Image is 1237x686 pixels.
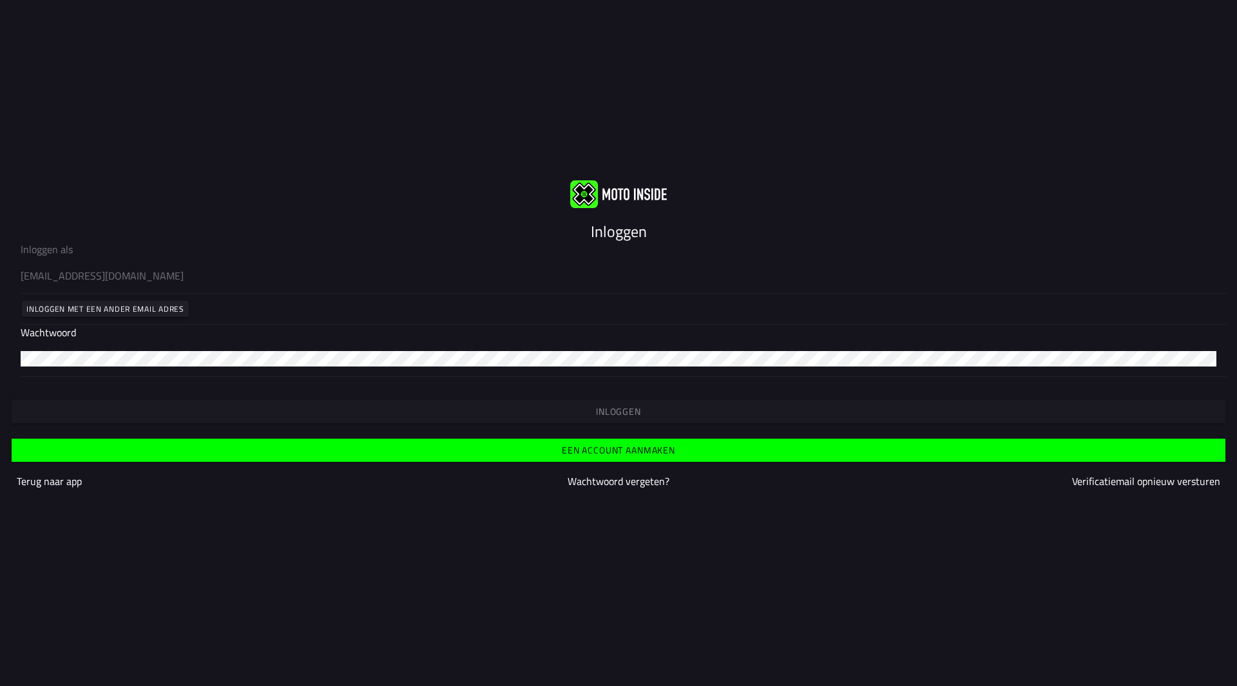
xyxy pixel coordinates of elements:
[568,473,669,489] a: Wachtwoord vergeten?
[12,439,1225,462] ion-button: Een account aanmaken
[22,301,189,317] ion-button: Inloggen met een ander email adres
[21,325,1216,376] ion-input: Wachtwoord
[17,473,82,489] a: Terug naar app
[591,220,647,243] ion-text: Inloggen
[1072,473,1220,489] a: Verificatiemail opnieuw versturen
[21,242,1216,293] ion-input: Inloggen als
